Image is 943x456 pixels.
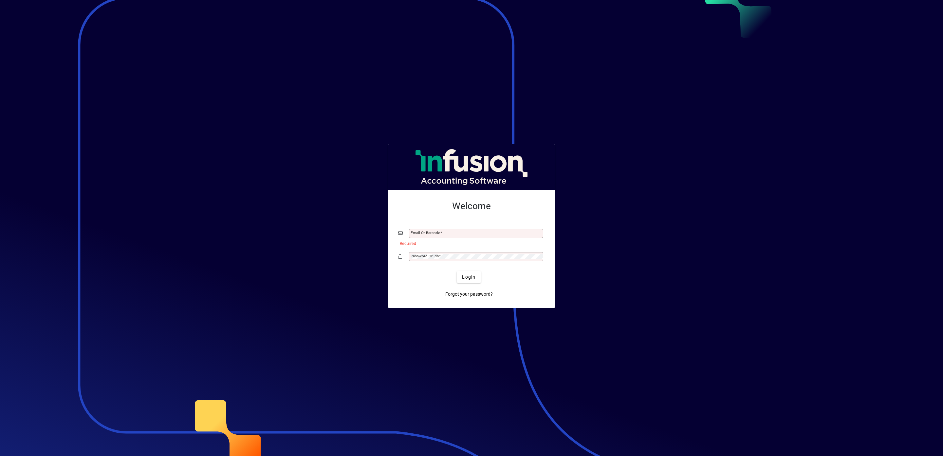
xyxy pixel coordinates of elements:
[398,201,545,212] h2: Welcome
[457,271,481,283] button: Login
[400,240,540,247] mat-error: Required
[411,230,440,235] mat-label: Email or Barcode
[462,274,475,281] span: Login
[445,291,493,298] span: Forgot your password?
[411,254,439,258] mat-label: Password or Pin
[443,288,495,300] a: Forgot your password?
